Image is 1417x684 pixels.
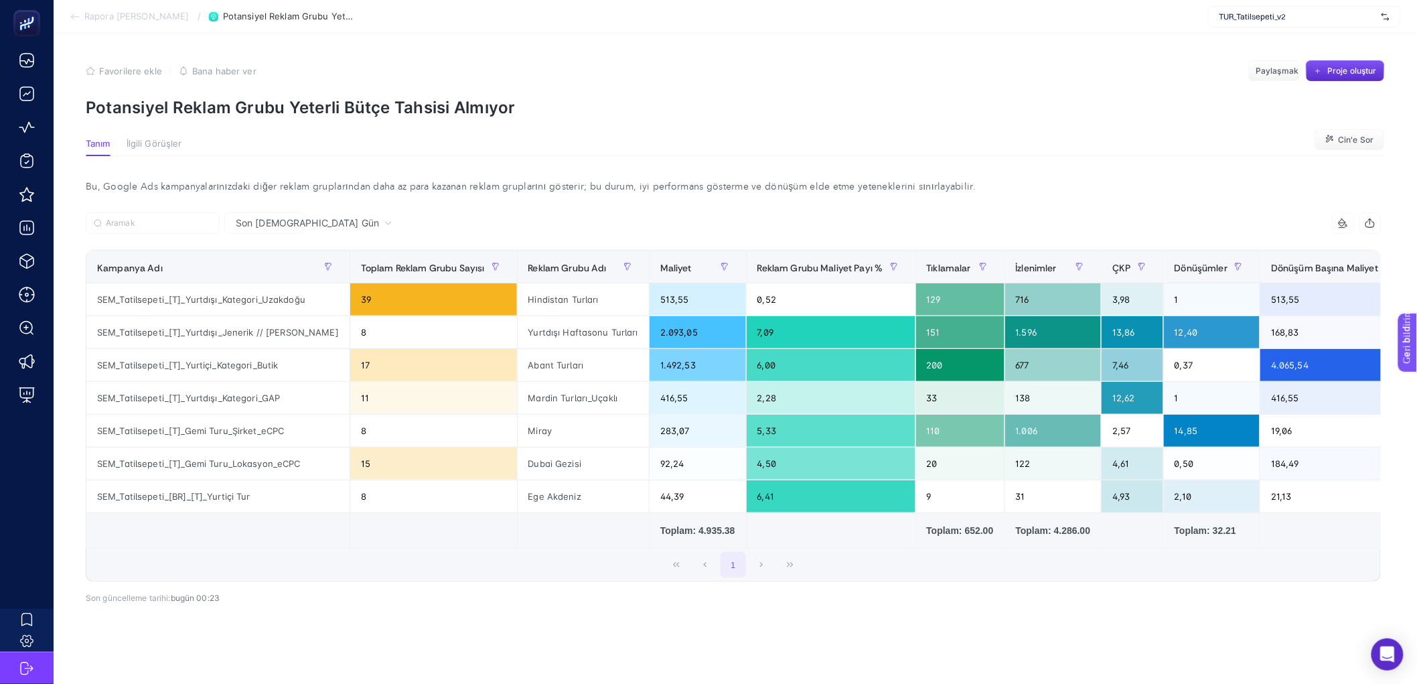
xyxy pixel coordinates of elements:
button: 1 [721,552,746,577]
font: Reklam Grubu Maliyet Payı % [757,261,883,273]
font: Tıklamalar [927,261,971,273]
font: bugün 00:23 [171,593,220,603]
font: Potansiyel Reklam Grubu Yeterli Bütçe Tahsisi Almıyor [223,11,452,21]
font: Potansiyel Reklam Grubu Yeterli Bütçe Tahsisi Almıyor [86,98,516,117]
font: 184,49 [1271,458,1299,469]
font: 8 [361,491,366,502]
font: 3,98 [1112,294,1130,305]
font: 716 [1016,294,1029,305]
font: 513,55 [1271,294,1300,305]
font: Bana haber ver [192,66,256,76]
font: 0,37 [1175,360,1193,370]
font: 4,50 [757,458,777,469]
font: 15 [361,458,370,469]
font: 13,86 [1112,327,1135,338]
font: 1.596 [1016,327,1037,338]
font: Favorilere ekle [99,66,162,76]
font: Toplam: 4.935.38 [660,525,735,536]
font: Proje oluştur [1327,66,1377,76]
font: SEM_Tatilsepeti_[T]_Yurtdışı_Kategori_GAP [97,393,280,403]
font: 2.093,05 [660,327,698,338]
font: 2,28 [757,393,777,403]
font: 21,13 [1271,491,1292,502]
font: 19,06 [1271,425,1292,436]
input: Aramak [106,218,212,228]
font: Dubai Gezisi [528,458,582,469]
font: 92,24 [660,458,684,469]
font: 6,00 [757,360,776,370]
font: Toplam Reklam Grubu Sayısı [361,261,485,273]
font: 416,55 [1271,393,1299,403]
font: 4,93 [1112,491,1130,502]
font: Rapora [PERSON_NAME] [84,11,190,21]
font: SEM_Tatilsepeti_[T]_Yurtdışı_Kategori_Uzakdoğu [97,294,305,305]
font: 168,83 [1271,327,1299,338]
font: Dönüşümler [1175,261,1227,273]
font: 44,39 [660,491,684,502]
font: 8 [361,327,366,338]
font: Yurtdışı Haftasonu Turları [528,327,638,338]
button: İlgili Görüşler [127,139,182,156]
font: 20 [927,458,938,469]
font: Paylaşmak [1256,66,1298,76]
font: 1.006 [1016,425,1038,436]
font: Son [DEMOGRAPHIC_DATA] Gün [236,217,379,228]
font: / [198,11,201,21]
img: svg%3e [1382,10,1390,23]
font: 110 [927,425,940,436]
button: Tanım [86,139,110,156]
div: Intercom Messenger'ı açın [1371,638,1404,671]
font: Toplam: 652.00 [927,525,994,536]
font: 12,62 [1112,393,1135,403]
button: Cin'e Sor [1315,129,1385,151]
font: 6,41 [757,491,775,502]
font: Hindistan Turları [528,294,599,305]
font: 5,33 [757,425,777,436]
font: 1 [731,560,735,570]
font: 8 [361,425,366,436]
font: 33 [927,393,938,403]
font: 1.492,53 [660,360,696,370]
font: SEM_Tatilsepeti_[T]_Yurtdışı_Jenerik // [PERSON_NAME] [97,327,339,338]
font: 138 [1016,393,1031,403]
font: Cin'e Sor [1338,135,1373,145]
font: 4.065,54 [1271,360,1309,370]
font: 2,57 [1112,425,1131,436]
font: 1 [1175,393,1179,403]
font: Maliyet [660,261,692,273]
div: Son 7 Gün [86,234,1381,603]
font: 122 [1016,458,1031,469]
font: 677 [1016,360,1029,370]
font: Toplam: 32.21 [1175,525,1236,536]
font: 11 [361,393,369,403]
font: Ege Akdeniz [528,491,581,502]
font: Miray [528,425,552,436]
font: Dönüşüm Başına Maliyet [1271,261,1378,273]
font: Geri bildirim [8,3,62,14]
font: 513,55 [660,294,689,305]
font: 12,40 [1175,327,1198,338]
font: İlgili Görüşler [127,138,182,149]
font: 14,85 [1175,425,1198,436]
font: SEM_Tatilsepeti_[T]_Gemi Turu_Lokasyon_eCPC [97,458,301,469]
font: SEM_Tatilsepeti_[T]_Gemi Turu_Şirket_eCPC [97,425,284,436]
font: İzlenimler [1016,261,1057,273]
font: 151 [927,327,940,338]
font: SEM_Tatilsepeti_[T]_Yurtiçi_Kategori_Butik [97,360,278,370]
font: 4,61 [1112,458,1130,469]
font: 7,09 [757,327,774,338]
font: 17 [361,360,370,370]
font: Toplam: 4.286.00 [1016,525,1091,536]
button: Bana haber ver [179,66,256,76]
button: Proje oluştur [1306,60,1385,82]
font: 416,55 [660,393,688,403]
font: SEM_Tatilsepeti_[BR]_[T]_Yurtiçi Tur [97,491,250,502]
font: 0,52 [757,294,777,305]
font: 283,07 [660,425,690,436]
button: Favorilere ekle [86,66,162,76]
font: 2,10 [1175,491,1192,502]
font: Abant Turları [528,360,584,370]
font: 39 [361,294,371,305]
font: 1 [1175,294,1179,305]
font: Reklam Grubu Adı [528,261,607,273]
